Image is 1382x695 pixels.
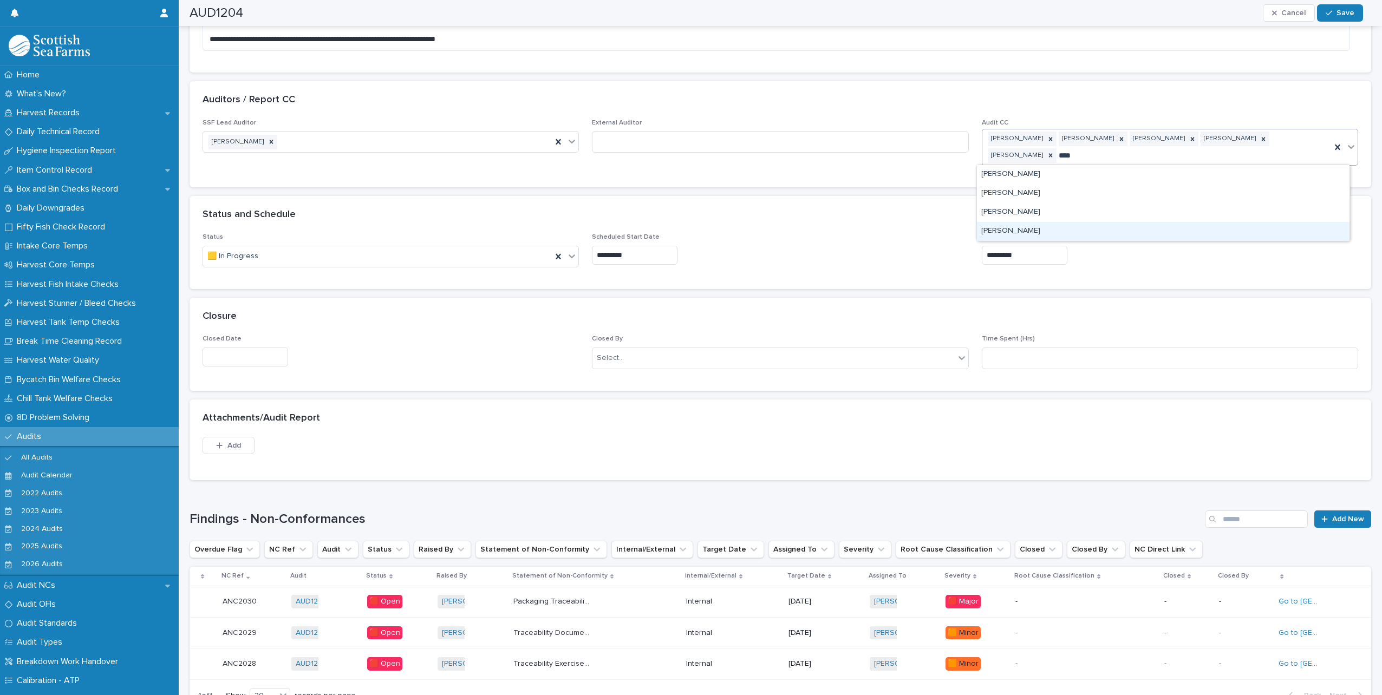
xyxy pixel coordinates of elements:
p: ANC2029 [223,626,259,638]
a: [PERSON_NAME] [874,597,933,606]
span: Add [227,442,241,449]
div: [PERSON_NAME] [988,132,1045,146]
div: Stephen Woods [977,203,1350,222]
span: Status [203,234,223,240]
p: Harvest Core Temps [12,260,103,270]
p: Audit Standards [12,618,86,628]
button: Cancel [1263,4,1315,22]
button: Assigned To [768,541,835,558]
p: Root Cause Classification [1014,570,1094,582]
span: Cancel [1281,9,1306,17]
button: Closed [1015,541,1062,558]
input: Search [1205,510,1308,528]
h2: Auditors / Report CC [203,94,295,106]
p: - [1164,628,1203,638]
button: Statement of Non-Conformity [475,541,607,558]
a: [PERSON_NAME] [874,659,933,668]
button: NC Ref [264,541,313,558]
span: External Auditor [592,120,642,126]
p: NC Ref [221,570,244,582]
p: Internal [686,628,725,638]
tr: ANC2029ANC2029 AUD1204 🟥 Open[PERSON_NAME] Traceability Documents – [DATE] Some documents not pro... [190,617,1371,648]
p: 8D Problem Solving [12,412,98,423]
button: Internal/External [611,541,693,558]
a: Add New [1314,510,1371,528]
p: - [1015,628,1054,638]
p: Hygiene Inspection Report [12,146,125,156]
p: Chill Tank Welfare Checks [12,394,121,404]
p: Internal [686,597,725,606]
a: AUD1204 [296,628,328,638]
a: Go to [GEOGRAPHIC_DATA] [1279,598,1375,605]
a: Go to [GEOGRAPHIC_DATA] [1279,629,1375,637]
p: 2023 Audits [12,507,71,516]
button: Closed By [1067,541,1125,558]
p: - [1015,659,1054,668]
p: Assigned To [869,570,907,582]
a: [PERSON_NAME] [442,628,501,638]
div: [PERSON_NAME] [988,148,1045,163]
a: AUD1204 [296,659,328,668]
p: - [1219,659,1257,668]
p: Audit Calendar [12,471,81,480]
p: All Audits [12,453,61,462]
p: Traceability Documents – 28/08/2025 Some documents not provided due to not being available during... [513,626,593,638]
p: 2026 Audits [12,560,71,569]
p: Audits [12,431,50,442]
span: Closed By [592,336,623,342]
p: Audit Types [12,637,71,647]
p: Home [12,70,48,80]
button: Severity [839,541,891,558]
h2: Closure [203,311,237,323]
h2: Attachments/Audit Report [203,412,320,424]
div: [PERSON_NAME] [1059,132,1116,146]
span: Save [1337,9,1354,17]
p: Target Date [787,570,825,582]
a: [PERSON_NAME] [442,597,501,606]
p: [DATE] [788,628,827,638]
tr: ANC2030ANC2030 AUD1204 🟥 Open[PERSON_NAME] Packaging Traceability – [DATE] Traceability on all pa... [190,586,1371,617]
p: Calibration - ATP [12,676,88,686]
p: ANC2030 [223,595,259,606]
p: Severity [944,570,970,582]
p: Audit OFIs [12,599,64,609]
p: Break Time Cleaning Record [12,336,131,346]
p: - [1219,597,1257,606]
p: Harvest Water Quality [12,355,108,365]
a: Go to [GEOGRAPHIC_DATA] [1279,660,1375,667]
p: Audit NCs [12,580,64,591]
div: [PERSON_NAME] [1130,132,1187,146]
button: Root Cause Classification [896,541,1011,558]
p: - [1219,628,1257,638]
button: Raised By [414,541,471,558]
p: Daily Downgrades [12,203,93,213]
p: Box and Bin Checks Record [12,184,127,194]
span: SSF Lead Auditor [203,120,256,126]
p: Harvest Fish Intake Checks [12,279,127,290]
p: Breakdown Work Handover [12,657,127,667]
p: Harvest Tank Temp Checks [12,317,128,327]
button: Target Date [697,541,764,558]
div: [PERSON_NAME] [208,135,265,149]
p: Internal [686,659,725,668]
span: Scheduled Start Date [592,234,660,240]
p: Intake Core Temps [12,241,96,251]
p: - [1015,597,1054,606]
p: - [1164,659,1203,668]
p: What's New? [12,89,75,99]
button: Audit [317,541,358,558]
span: Add New [1332,515,1364,523]
p: Statement of Non-Conformity [512,570,608,582]
span: Closed Date [203,336,242,342]
p: 2022 Audits [12,489,71,498]
p: [DATE] [788,597,827,606]
img: mMrefqRFQpe26GRNOUkG [9,35,90,56]
p: Internal/External [685,570,736,582]
div: Steven Woods [977,222,1350,241]
div: Select... [597,352,624,364]
button: NC Direct Link [1130,541,1203,558]
p: Raised By [436,570,467,582]
p: Packaging Traceability – 28/08/2025 Traceability on all packaging (excluding EPS boxes & lids) co... [513,595,593,606]
span: Audit CC [982,120,1008,126]
div: James Woods [977,165,1350,184]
